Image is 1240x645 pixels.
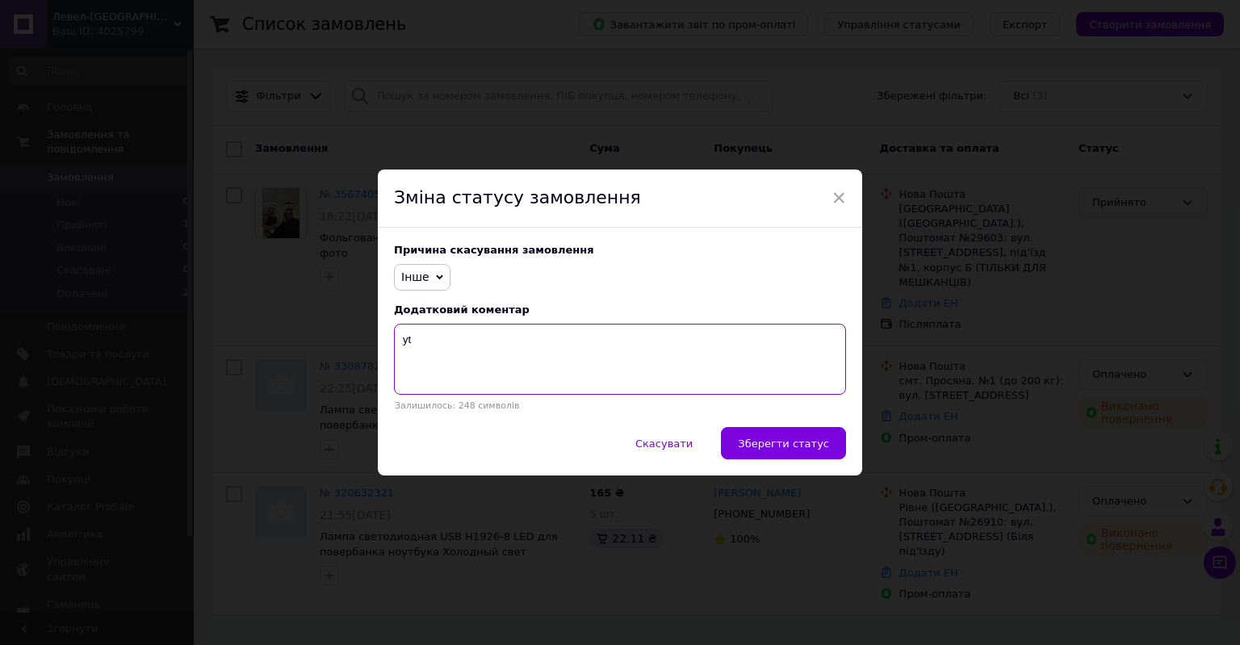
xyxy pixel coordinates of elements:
[832,184,846,212] span: ×
[721,427,846,459] button: Зберегти статус
[394,324,846,395] textarea: yt
[378,170,862,228] div: Зміна статусу замовлення
[635,438,693,450] span: Скасувати
[618,427,710,459] button: Скасувати
[738,438,829,450] span: Зберегти статус
[394,304,846,316] div: Додатковий коментар
[394,400,846,411] p: Залишилось: 248 символів
[401,270,429,283] span: Інше
[394,244,846,256] div: Причина скасування замовлення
